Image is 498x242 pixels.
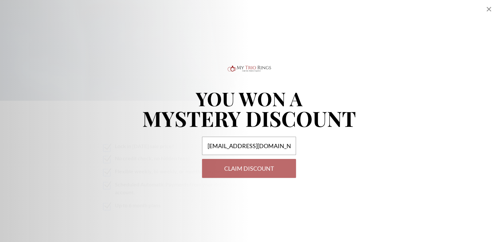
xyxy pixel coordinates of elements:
[202,137,296,155] input: Your email address
[142,108,356,129] p: MYSTERY DISCOUNT
[485,5,493,13] div: Close popup
[226,64,272,73] img: Logo
[4,5,77,23] span: Hello there! Welcome to My Trio Rings! Please let us know what questions you have! 😀
[142,89,356,108] p: YOU WON A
